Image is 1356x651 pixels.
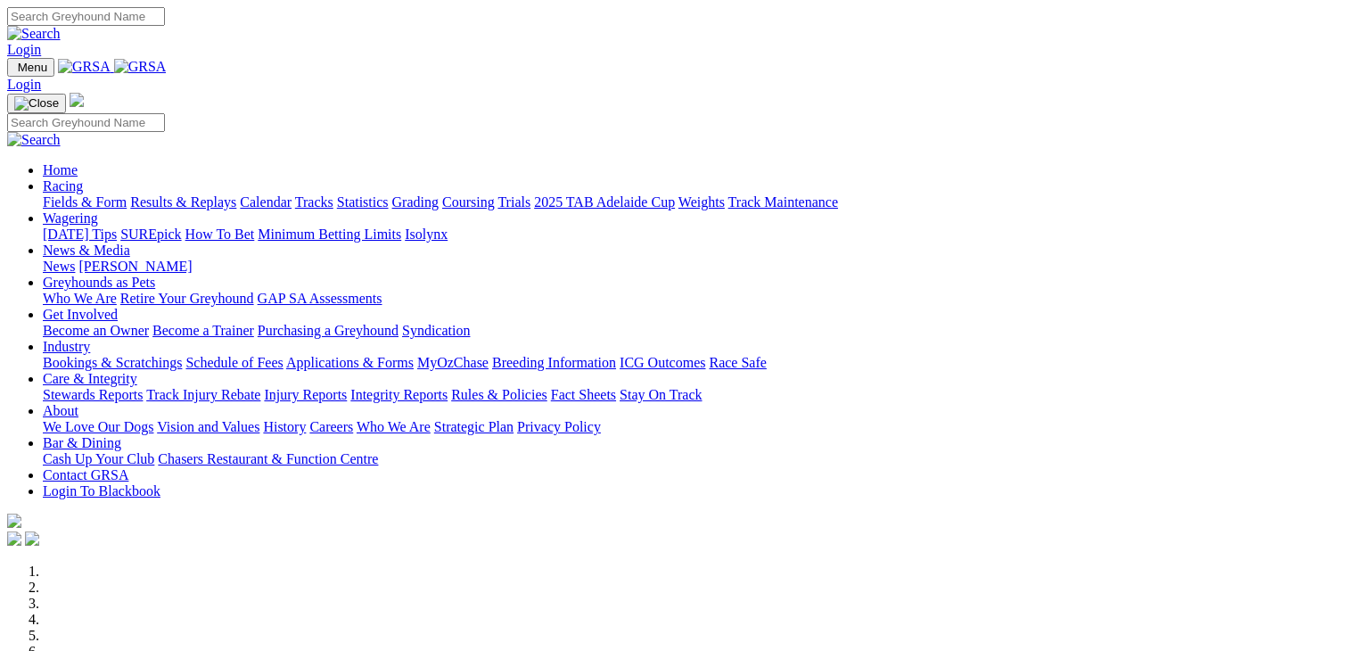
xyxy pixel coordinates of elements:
[43,387,1349,403] div: Care & Integrity
[157,419,259,434] a: Vision and Values
[43,419,1349,435] div: About
[417,355,489,370] a: MyOzChase
[70,93,84,107] img: logo-grsa-white.png
[534,194,675,210] a: 2025 TAB Adelaide Cup
[43,178,83,194] a: Racing
[7,7,165,26] input: Search
[7,532,21,546] img: facebook.svg
[130,194,236,210] a: Results & Replays
[25,532,39,546] img: twitter.svg
[240,194,292,210] a: Calendar
[43,259,1349,275] div: News & Media
[43,259,75,274] a: News
[7,58,54,77] button: Toggle navigation
[309,419,353,434] a: Careers
[620,355,705,370] a: ICG Outcomes
[7,94,66,113] button: Toggle navigation
[264,387,347,402] a: Injury Reports
[7,42,41,57] a: Login
[43,323,149,338] a: Become an Owner
[43,387,143,402] a: Stewards Reports
[43,355,182,370] a: Bookings & Scratchings
[43,339,90,354] a: Industry
[7,77,41,92] a: Login
[392,194,439,210] a: Grading
[43,275,155,290] a: Greyhounds as Pets
[120,291,254,306] a: Retire Your Greyhound
[185,227,255,242] a: How To Bet
[451,387,547,402] a: Rules & Policies
[43,210,98,226] a: Wagering
[263,419,306,434] a: History
[43,307,118,322] a: Get Involved
[434,419,514,434] a: Strategic Plan
[114,59,167,75] img: GRSA
[517,419,601,434] a: Privacy Policy
[295,194,333,210] a: Tracks
[492,355,616,370] a: Breeding Information
[258,323,399,338] a: Purchasing a Greyhound
[43,467,128,482] a: Contact GRSA
[58,59,111,75] img: GRSA
[43,243,130,258] a: News & Media
[43,323,1349,339] div: Get Involved
[146,387,260,402] a: Track Injury Rebate
[43,194,1349,210] div: Racing
[152,323,254,338] a: Become a Trainer
[43,419,153,434] a: We Love Our Dogs
[258,227,401,242] a: Minimum Betting Limits
[43,435,121,450] a: Bar & Dining
[43,371,137,386] a: Care & Integrity
[337,194,389,210] a: Statistics
[709,355,766,370] a: Race Safe
[286,355,414,370] a: Applications & Forms
[185,355,283,370] a: Schedule of Fees
[405,227,448,242] a: Isolynx
[43,291,1349,307] div: Greyhounds as Pets
[728,194,838,210] a: Track Maintenance
[7,113,165,132] input: Search
[43,162,78,177] a: Home
[43,227,117,242] a: [DATE] Tips
[620,387,702,402] a: Stay On Track
[43,483,160,499] a: Login To Blackbook
[551,387,616,402] a: Fact Sheets
[350,387,448,402] a: Integrity Reports
[43,403,78,418] a: About
[18,61,47,74] span: Menu
[497,194,530,210] a: Trials
[7,26,61,42] img: Search
[43,451,154,466] a: Cash Up Your Club
[7,132,61,148] img: Search
[357,419,431,434] a: Who We Are
[678,194,725,210] a: Weights
[78,259,192,274] a: [PERSON_NAME]
[43,227,1349,243] div: Wagering
[258,291,382,306] a: GAP SA Assessments
[43,355,1349,371] div: Industry
[120,227,181,242] a: SUREpick
[402,323,470,338] a: Syndication
[43,194,127,210] a: Fields & Form
[43,291,117,306] a: Who We Are
[14,96,59,111] img: Close
[7,514,21,528] img: logo-grsa-white.png
[442,194,495,210] a: Coursing
[43,451,1349,467] div: Bar & Dining
[158,451,378,466] a: Chasers Restaurant & Function Centre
